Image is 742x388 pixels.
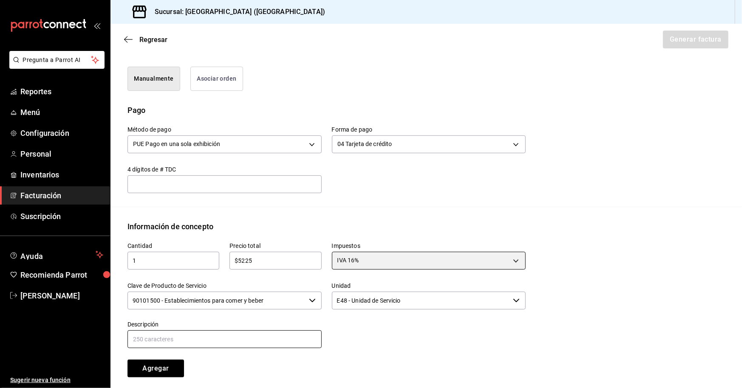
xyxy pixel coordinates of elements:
[190,67,243,91] button: Asociar orden
[23,56,91,65] span: Pregunta a Parrot AI
[127,104,146,116] div: Pago
[229,256,321,266] input: $0.00
[127,292,306,309] input: Elige una opción
[133,140,220,148] span: PUE Pago en una sola exhibición
[332,292,510,309] input: Elige una opción
[20,190,103,201] span: Facturación
[127,360,184,377] button: Agregar
[20,127,103,139] span: Configuración
[148,7,325,17] h3: Sucursal: [GEOGRAPHIC_DATA] ([GEOGRAPHIC_DATA])
[20,211,103,222] span: Suscripción
[337,140,392,148] span: 04 Tarjeta de crédito
[127,330,322,348] input: 250 caracteres
[20,86,103,97] span: Reportes
[20,148,103,160] span: Personal
[20,107,103,118] span: Menú
[127,127,322,132] label: Método de pago
[332,127,526,132] label: Forma de pago
[124,36,167,44] button: Regresar
[20,269,103,281] span: Recomienda Parrot
[332,243,526,249] label: Impuestos
[337,256,359,264] span: IVA 16%
[20,250,92,260] span: Ayuda
[332,283,526,289] label: Unidad
[229,243,321,249] label: Precio total
[127,321,322,327] label: Descripción
[127,166,322,172] label: 4 dígitos de # TDC
[127,67,180,91] button: Manualmente
[127,243,219,249] label: Cantidad
[10,376,103,385] span: Sugerir nueva función
[127,221,213,232] div: Información de concepto
[20,290,103,301] span: [PERSON_NAME]
[93,22,100,29] button: open_drawer_menu
[127,283,322,289] label: Clave de Producto de Servicio
[20,169,103,180] span: Inventarios
[6,62,105,70] a: Pregunta a Parrot AI
[139,36,167,44] span: Regresar
[9,51,105,69] button: Pregunta a Parrot AI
